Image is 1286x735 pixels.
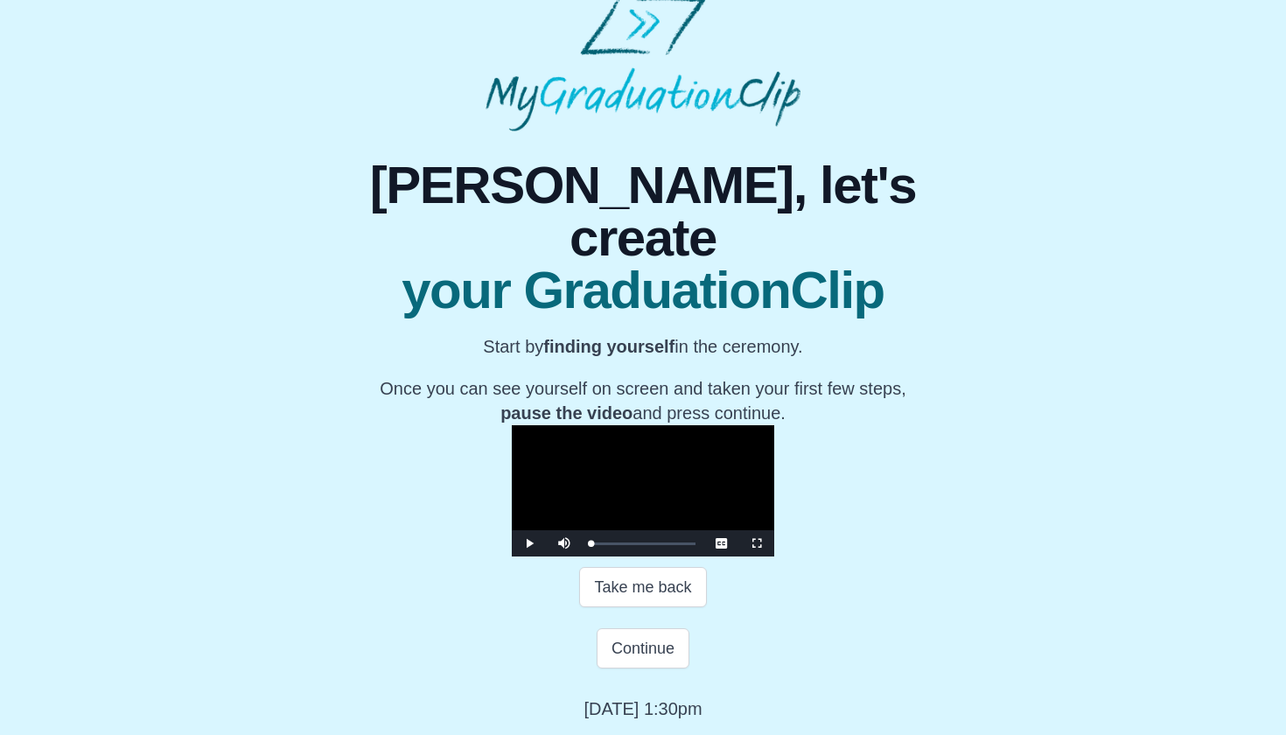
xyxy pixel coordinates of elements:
[322,334,965,359] p: Start by in the ceremony.
[322,264,965,317] span: your GraduationClip
[739,530,774,556] button: Fullscreen
[704,530,739,556] button: Captions
[322,376,965,425] p: Once you can see yourself on screen and taken your first few steps, and press continue.
[591,542,695,545] div: Progress Bar
[500,403,633,423] b: pause the video
[584,696,702,721] p: [DATE] 1:30pm
[512,530,547,556] button: Play
[322,159,965,264] span: [PERSON_NAME], let's create
[579,567,706,607] button: Take me back
[543,337,674,356] b: finding yourself
[597,628,689,668] button: Continue
[547,530,582,556] button: Mute
[512,425,774,556] div: Video Player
